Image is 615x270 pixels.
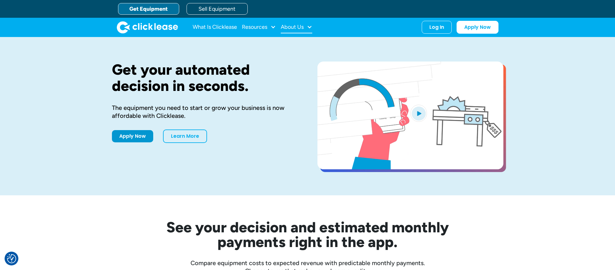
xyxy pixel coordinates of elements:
a: Sell Equipment [187,3,248,15]
a: What Is Clicklease [193,21,237,33]
a: home [117,21,178,33]
img: Blue play button logo on a light blue circular background [410,105,427,122]
img: Clicklease logo [117,21,178,33]
div: Log In [429,24,444,30]
button: Consent Preferences [7,254,16,263]
h1: Get your automated decision in seconds. [112,62,298,94]
a: Apply Now [112,130,153,142]
a: open lightbox [317,62,503,169]
div: The equipment you need to start or grow your business is now affordable with Clicklease. [112,104,298,120]
h2: See your decision and estimated monthly payments right in the app. [136,220,479,249]
img: Revisit consent button [7,254,16,263]
a: Learn More [163,129,207,143]
div: Resources [242,21,276,33]
div: About Us [281,21,312,33]
a: Get Equipment [118,3,179,15]
a: Apply Now [457,21,498,34]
